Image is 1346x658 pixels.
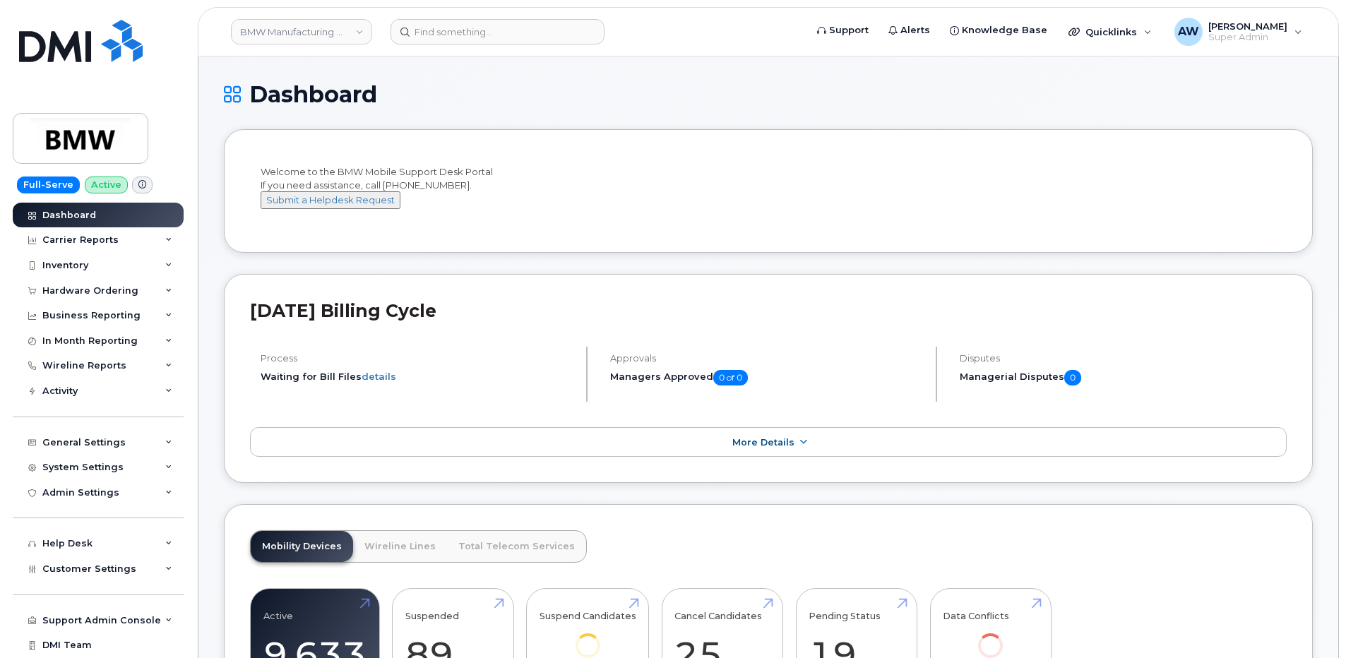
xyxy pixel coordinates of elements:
button: Submit a Helpdesk Request [261,191,400,209]
h4: Approvals [610,353,924,364]
a: Total Telecom Services [447,531,586,562]
span: More Details [732,437,794,448]
h5: Managers Approved [610,370,924,385]
h2: [DATE] Billing Cycle [250,300,1287,321]
a: details [362,371,396,382]
h4: Process [261,353,574,364]
a: Wireline Lines [353,531,447,562]
h1: Dashboard [224,82,1313,107]
span: 0 [1064,370,1081,385]
h5: Managerial Disputes [960,370,1287,385]
li: Waiting for Bill Files [261,370,574,383]
div: Welcome to the BMW Mobile Support Desk Portal If you need assistance, call [PHONE_NUMBER]. [261,165,1276,222]
a: Mobility Devices [251,531,353,562]
h4: Disputes [960,353,1287,364]
a: Submit a Helpdesk Request [261,194,400,205]
span: 0 of 0 [713,370,748,385]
